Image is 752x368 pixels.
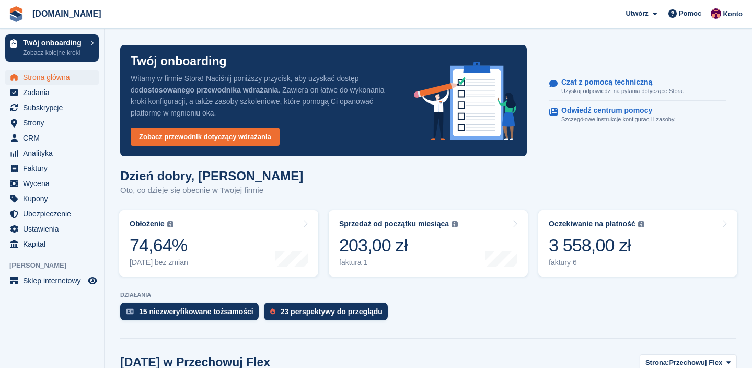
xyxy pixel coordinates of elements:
a: menu [5,222,99,236]
a: Obłożenie 74,64% [DATE] bez zmian [119,210,318,277]
img: Mateusz Kacwin [711,8,721,19]
img: onboarding-info-6c161a55d2c0e0a8cae90662b2fe09162a5109e8cc188191df67fb4f79e88e88.svg [414,62,516,140]
span: Utwórz [626,8,648,19]
img: stora-icon-8386f47178a22dfd0bd8f6a31ec36ba5ce8667c1dd55bd0f319d3a0aa187defe.svg [8,6,24,22]
span: Strona: [645,358,669,368]
p: Szczegółowe instrukcje konfiguracji i zasoby. [561,115,676,124]
a: Podgląd sklepu [86,274,99,287]
div: 23 perspektywy do przeglądu [281,307,383,316]
p: DZIAŁANIA [120,292,736,298]
a: 15 niezweryfikowane tożsamości [120,303,264,326]
a: Twój onboarding Zobacz kolejne kroki [5,34,99,62]
a: menu [5,237,99,251]
a: Odwiedź centrum pomocy Szczegółowe instrukcje konfiguracji i zasoby. [549,101,726,129]
a: menu [5,146,99,160]
div: Obłożenie [130,220,165,228]
a: 23 perspektywy do przeglądu [264,303,393,326]
a: menu [5,176,99,191]
div: faktury 6 [549,258,644,267]
div: 74,64% [130,235,188,256]
img: icon-info-grey-7440780725fd019a000dd9b08b2336e03edf1995a4989e88bcd33f0948082b44.svg [452,221,458,227]
a: Oczekiwanie na płatność 3 558,00 zł faktury 6 [538,210,737,277]
p: Uzyskaj odpowiedzi na pytania dotyczące Stora. [561,87,684,96]
div: 3 558,00 zł [549,235,644,256]
p: Twój onboarding [131,55,227,67]
img: prospect-51fa495bee0391a8d652442698ab0144808aea92771e9ea1ae160a38d050c398.svg [270,308,275,315]
p: Odwiedź centrum pomocy [561,106,667,115]
a: menu [5,116,99,130]
span: Analityka [23,146,86,160]
a: menu [5,161,99,176]
p: Oto, co dzieje się obecnie w Twojej firmie [120,185,303,197]
a: menu [5,191,99,206]
div: 203,00 zł [339,235,458,256]
span: [PERSON_NAME] [9,260,104,271]
h1: Dzień dobry, [PERSON_NAME] [120,169,303,183]
img: icon-info-grey-7440780725fd019a000dd9b08b2336e03edf1995a4989e88bcd33f0948082b44.svg [638,221,644,227]
span: Wycena [23,176,86,191]
span: Konto [723,9,743,19]
div: Oczekiwanie na płatność [549,220,635,228]
p: Witamy w firmie Stora! Naciśnij poniższy przycisk, aby uzyskać dostęp do . Zawiera on łatwe do wy... [131,73,397,119]
span: Faktury [23,161,86,176]
div: [DATE] bez zmian [130,258,188,267]
span: Sklep internetowy [23,273,86,288]
a: Zobacz przewodnik dotyczący wdrażania [131,128,280,146]
a: menu [5,85,99,100]
a: Sprzedaż od początku miesiąca 203,00 zł faktura 1 [329,210,528,277]
p: Twój onboarding [23,39,85,47]
span: Strony [23,116,86,130]
div: 15 niezweryfikowane tożsamości [139,307,253,316]
span: Ubezpieczenie [23,206,86,221]
span: Przechowuj Flex [669,358,722,368]
a: [DOMAIN_NAME] [28,5,106,22]
p: Zobacz kolejne kroki [23,48,85,57]
span: CRM [23,131,86,145]
a: menu [5,206,99,221]
span: Strona główna [23,70,86,85]
div: Sprzedaż od początku miesiąca [339,220,449,228]
a: menu [5,131,99,145]
img: icon-info-grey-7440780725fd019a000dd9b08b2336e03edf1995a4989e88bcd33f0948082b44.svg [167,221,173,227]
img: verify_identity-adf6edd0f0f0b5bbfe63781bf79b02c33cf7c696d77639b501bdc392416b5a36.svg [126,308,134,315]
strong: dostosowanego przewodnika wdrażania [139,86,279,94]
p: Czat z pomocą techniczną [561,78,676,87]
a: Czat z pomocą techniczną Uzyskaj odpowiedzi na pytania dotyczące Stora. [549,73,726,101]
span: Zadania [23,85,86,100]
a: menu [5,100,99,115]
span: Kapitał [23,237,86,251]
span: Ustawienia [23,222,86,236]
span: Kupony [23,191,86,206]
span: Subskrypcje [23,100,86,115]
a: menu [5,70,99,85]
a: menu [5,273,99,288]
div: faktura 1 [339,258,458,267]
span: Pomoc [679,8,701,19]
